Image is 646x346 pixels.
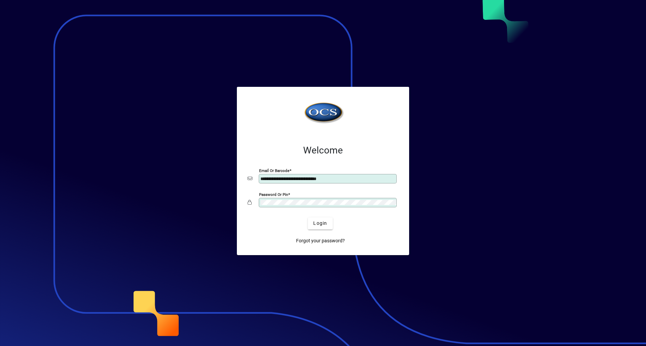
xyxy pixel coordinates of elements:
[308,217,332,230] button: Login
[313,220,327,227] span: Login
[259,192,288,197] mat-label: Password or Pin
[293,235,348,247] a: Forgot your password?
[296,237,345,244] span: Forgot your password?
[259,168,289,173] mat-label: Email or Barcode
[248,145,398,156] h2: Welcome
